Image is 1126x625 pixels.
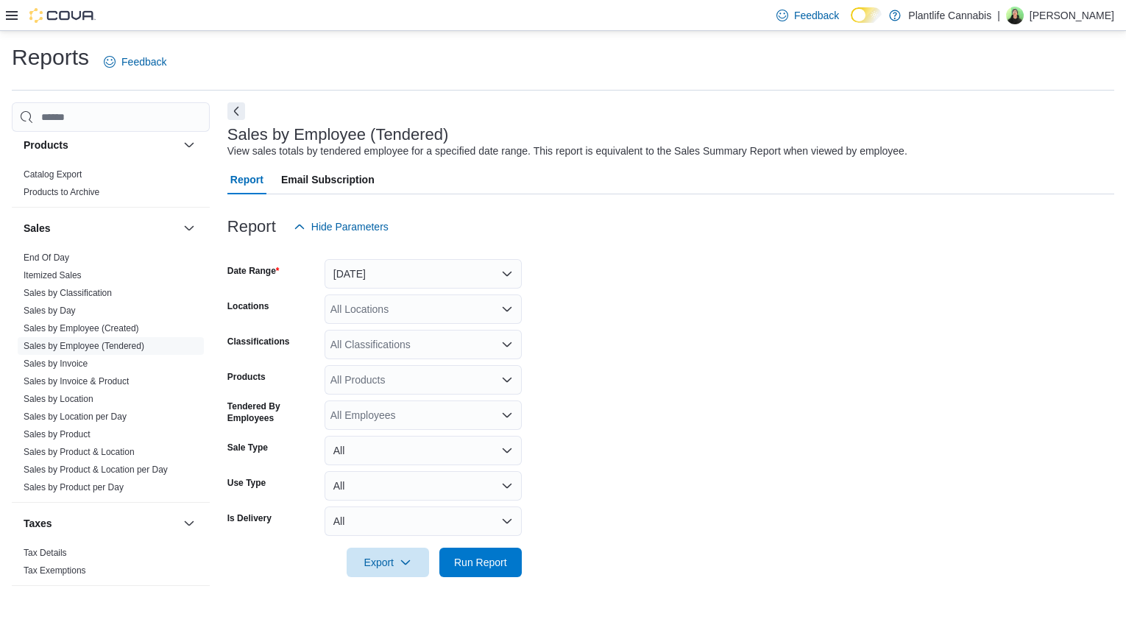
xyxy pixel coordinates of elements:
span: Sales by Product & Location per Day [24,464,168,476]
h3: Sales [24,221,51,236]
span: Email Subscription [281,165,375,194]
a: Tax Exemptions [24,565,86,576]
a: End Of Day [24,253,69,263]
span: Sales by Invoice & Product [24,375,129,387]
button: Open list of options [501,303,513,315]
span: Sales by Invoice [24,358,88,370]
span: Itemized Sales [24,269,82,281]
input: Dark Mode [851,7,882,23]
h3: Sales by Employee (Tendered) [227,126,449,144]
a: Sales by Location [24,394,93,404]
label: Locations [227,300,269,312]
div: Jim Stevenson [1006,7,1024,24]
div: View sales totals by tendered employee for a specified date range. This report is equivalent to t... [227,144,907,159]
a: Sales by Location per Day [24,412,127,422]
a: Sales by Product per Day [24,482,124,492]
a: Products to Archive [24,187,99,197]
span: Dark Mode [851,23,851,24]
span: Sales by Employee (Created) [24,322,139,334]
a: Sales by Invoice & Product [24,376,129,386]
button: Sales [24,221,177,236]
a: Sales by Employee (Created) [24,323,139,333]
div: Products [12,166,210,207]
a: Sales by Product & Location per Day [24,465,168,475]
span: Sales by Product & Location [24,446,135,458]
button: Sales [180,219,198,237]
button: Open list of options [501,339,513,350]
span: Sales by Classification [24,287,112,299]
button: Next [227,102,245,120]
div: Sales [12,249,210,502]
a: Sales by Product & Location [24,447,135,457]
span: Sales by Product per Day [24,481,124,493]
a: Sales by Invoice [24,359,88,369]
a: Tax Details [24,548,67,558]
a: Catalog Export [24,169,82,180]
h1: Reports [12,43,89,72]
button: Open list of options [501,409,513,421]
p: | [997,7,1000,24]
img: Cova [29,8,96,23]
button: Taxes [180,515,198,532]
button: [DATE] [325,259,522,289]
label: Tendered By Employees [227,400,319,424]
label: Date Range [227,265,280,277]
p: Plantlife Cannabis [908,7,991,24]
button: Export [347,548,429,577]
button: All [325,436,522,465]
button: Products [180,136,198,154]
button: Open list of options [501,374,513,386]
span: End Of Day [24,252,69,264]
a: Sales by Classification [24,288,112,298]
a: Sales by Employee (Tendered) [24,341,144,351]
span: Products to Archive [24,186,99,198]
span: Sales by Employee (Tendered) [24,340,144,352]
button: All [325,471,522,501]
span: Sales by Product [24,428,91,440]
label: Use Type [227,477,266,489]
span: Hide Parameters [311,219,389,234]
a: Sales by Day [24,306,76,316]
label: Is Delivery [227,512,272,524]
button: Taxes [24,516,177,531]
button: Hide Parameters [288,212,394,241]
label: Classifications [227,336,290,347]
a: Feedback [771,1,845,30]
p: [PERSON_NAME] [1030,7,1114,24]
span: Report [230,165,263,194]
span: Feedback [121,54,166,69]
button: Products [24,138,177,152]
a: Itemized Sales [24,270,82,280]
span: Run Report [454,555,507,570]
span: Feedback [794,8,839,23]
button: Run Report [439,548,522,577]
h3: Products [24,138,68,152]
span: Sales by Location per Day [24,411,127,423]
label: Products [227,371,266,383]
span: Export [355,548,420,577]
span: Tax Details [24,547,67,559]
a: Feedback [98,47,172,77]
div: Taxes [12,544,210,585]
span: Sales by Location [24,393,93,405]
span: Sales by Day [24,305,76,317]
h3: Taxes [24,516,52,531]
h3: Report [227,218,276,236]
button: All [325,506,522,536]
label: Sale Type [227,442,268,453]
a: Sales by Product [24,429,91,439]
